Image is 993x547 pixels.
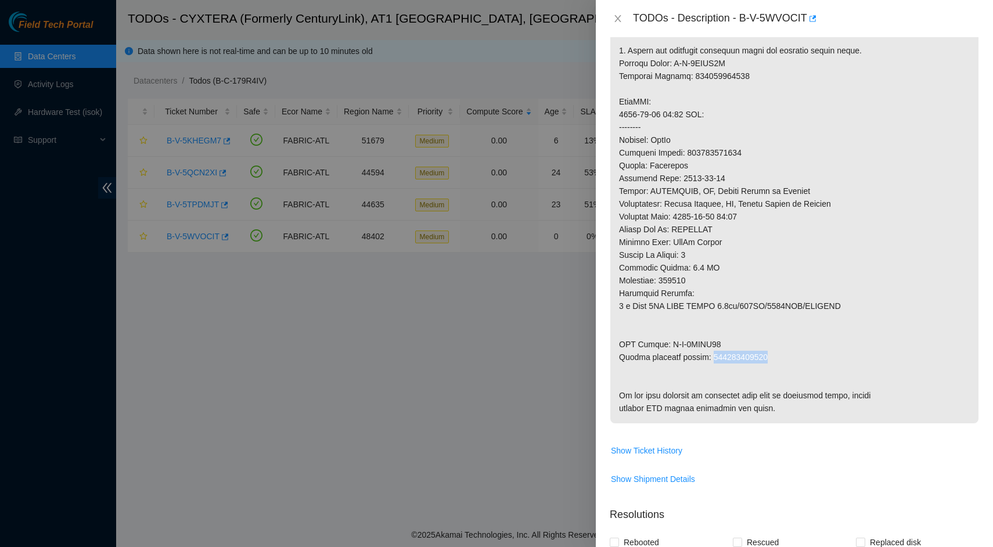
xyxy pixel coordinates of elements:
[610,470,696,488] button: Show Shipment Details
[611,473,695,485] span: Show Shipment Details
[610,498,979,523] p: Resolutions
[610,13,626,24] button: Close
[613,14,623,23] span: close
[633,9,979,28] div: TODOs - Description - B-V-5WVOCIT
[610,441,683,460] button: Show Ticket History
[611,444,682,457] span: Show Ticket History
